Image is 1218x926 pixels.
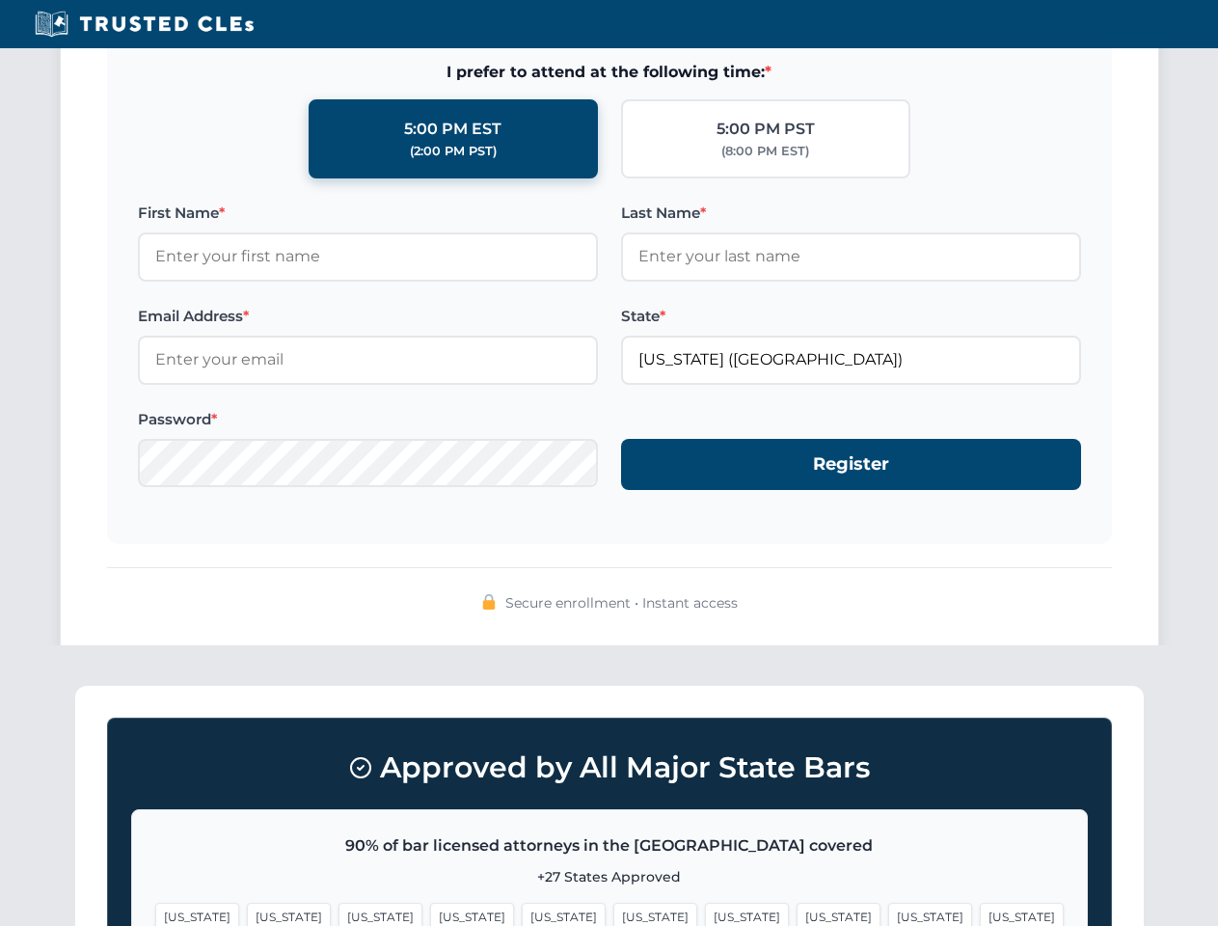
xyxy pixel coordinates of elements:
[621,232,1081,281] input: Enter your last name
[621,202,1081,225] label: Last Name
[138,305,598,328] label: Email Address
[505,592,738,613] span: Secure enrollment • Instant access
[410,142,497,161] div: (2:00 PM PST)
[155,866,1064,887] p: +27 States Approved
[131,742,1088,794] h3: Approved by All Major State Bars
[138,232,598,281] input: Enter your first name
[138,60,1081,85] span: I prefer to attend at the following time:
[138,202,598,225] label: First Name
[621,336,1081,384] input: Florida (FL)
[404,117,501,142] div: 5:00 PM EST
[621,439,1081,490] button: Register
[717,117,815,142] div: 5:00 PM PST
[481,594,497,610] img: 🔒
[621,305,1081,328] label: State
[29,10,259,39] img: Trusted CLEs
[138,336,598,384] input: Enter your email
[721,142,809,161] div: (8:00 PM EST)
[155,833,1064,858] p: 90% of bar licensed attorneys in the [GEOGRAPHIC_DATA] covered
[138,408,598,431] label: Password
